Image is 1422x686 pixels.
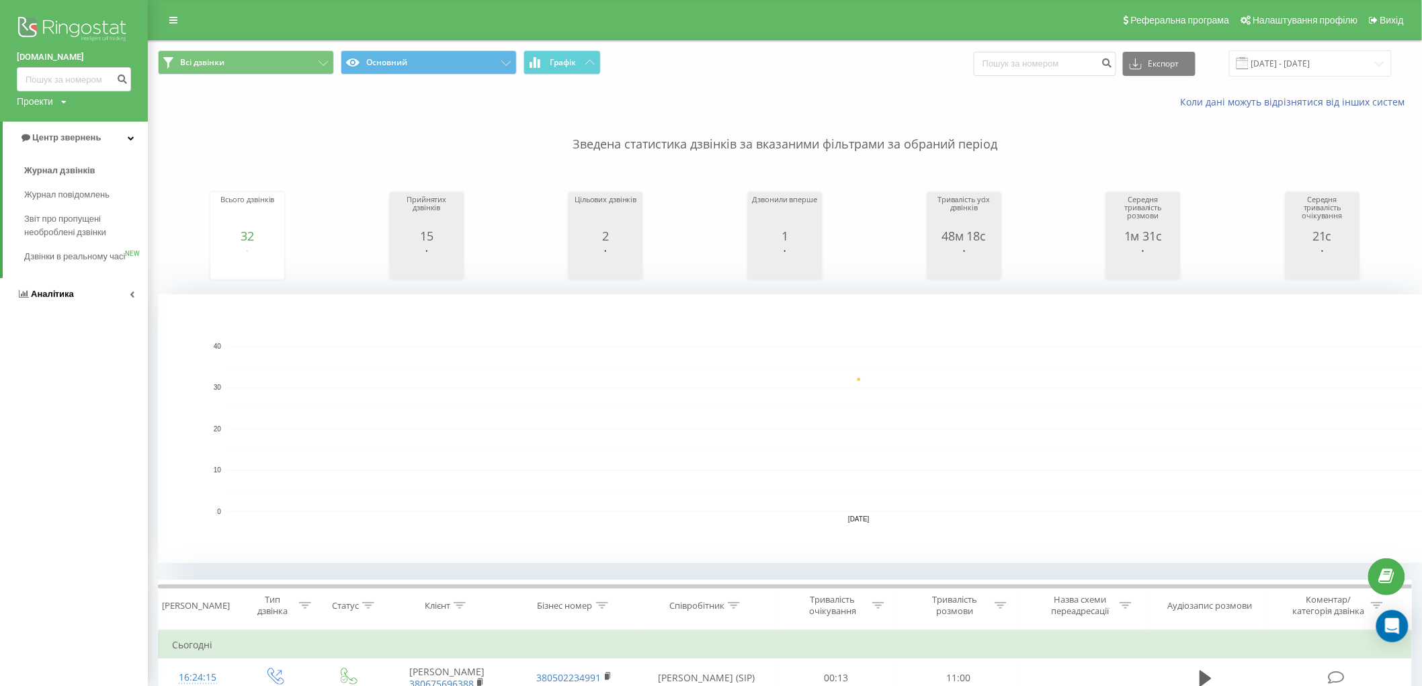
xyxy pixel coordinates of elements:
[572,229,639,243] div: 2
[180,57,224,68] span: Всі дзвінки
[17,95,53,108] div: Проекти
[1181,95,1412,108] a: Коли дані можуть відрізнятися вiд інших систем
[393,243,460,283] svg: A chart.
[159,632,1412,658] td: Сьогодні
[974,52,1116,76] input: Пошук за номером
[931,243,998,283] svg: A chart.
[31,289,74,299] span: Аналiтика
[1289,243,1356,283] svg: A chart.
[24,188,110,202] span: Журнал повідомлень
[550,58,576,67] span: Графік
[24,245,148,269] a: Дзвінки в реальному часіNEW
[24,164,95,177] span: Журнал дзвінків
[3,122,148,154] a: Центр звернень
[1289,594,1368,617] div: Коментар/категорія дзвінка
[214,467,222,474] text: 10
[751,243,819,283] svg: A chart.
[751,196,819,229] div: Дзвонили вперше
[1044,594,1116,617] div: Назва схеми переадресації
[572,243,639,283] svg: A chart.
[341,50,517,75] button: Основний
[17,13,131,47] img: Ringostat logo
[249,594,296,617] div: Тип дзвінка
[931,229,998,243] div: 48м 18с
[214,343,222,350] text: 40
[1380,15,1404,26] span: Вихід
[1289,229,1356,243] div: 21с
[572,196,639,229] div: Цільових дзвінків
[17,50,131,64] a: [DOMAIN_NAME]
[1110,196,1177,229] div: Середня тривалість розмови
[1168,600,1253,611] div: Аудіозапис розмови
[24,159,148,183] a: Журнал дзвінків
[1131,15,1230,26] span: Реферальна програма
[162,600,230,611] div: [PERSON_NAME]
[848,516,870,523] text: [DATE]
[214,425,222,433] text: 20
[24,212,141,239] span: Звіт про пропущені необроблені дзвінки
[425,600,450,611] div: Клієнт
[158,109,1412,153] p: Зведена статистика дзвінків за вказаними фільтрами за обраний період
[751,229,819,243] div: 1
[393,196,460,229] div: Прийнятих дзвінків
[1123,52,1196,76] button: Експорт
[1376,610,1409,642] div: Open Intercom Messenger
[332,600,359,611] div: Статус
[158,50,334,75] button: Всі дзвінки
[214,384,222,392] text: 30
[919,594,991,617] div: Тривалість розмови
[214,196,281,229] div: Всього дзвінків
[931,196,998,229] div: Тривалість усіх дзвінків
[1289,196,1356,229] div: Середня тривалість очікування
[538,600,593,611] div: Бізнес номер
[17,67,131,91] input: Пошук за номером
[1110,243,1177,283] svg: A chart.
[669,600,724,611] div: Співробітник
[214,243,281,283] svg: A chart.
[393,229,460,243] div: 15
[214,229,281,243] div: 32
[24,207,148,245] a: Звіт про пропущені необроблені дзвінки
[24,250,125,263] span: Дзвінки в реальному часі
[24,183,148,207] a: Журнал повідомлень
[537,671,601,684] a: 380502234991
[1110,229,1177,243] div: 1м 31с
[1253,15,1357,26] span: Налаштування профілю
[32,132,101,142] span: Центр звернень
[797,594,869,617] div: Тривалість очікування
[217,508,221,515] text: 0
[524,50,601,75] button: Графік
